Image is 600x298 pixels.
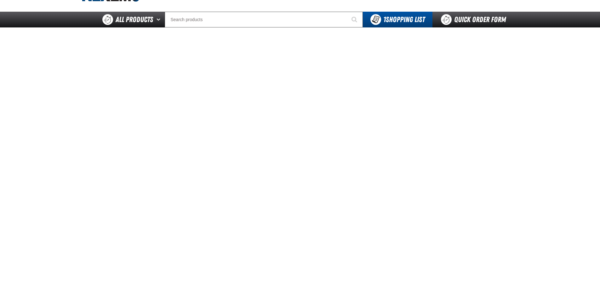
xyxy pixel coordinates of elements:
[347,12,363,27] button: Start Searching
[383,15,386,24] strong: 1
[116,14,153,25] span: All Products
[363,12,432,27] button: You have 1 Shopping List. Open to view details
[383,15,425,24] span: Shopping List
[165,12,363,27] input: Search
[432,12,518,27] a: Quick Order Form
[154,12,165,27] button: Open All Products pages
